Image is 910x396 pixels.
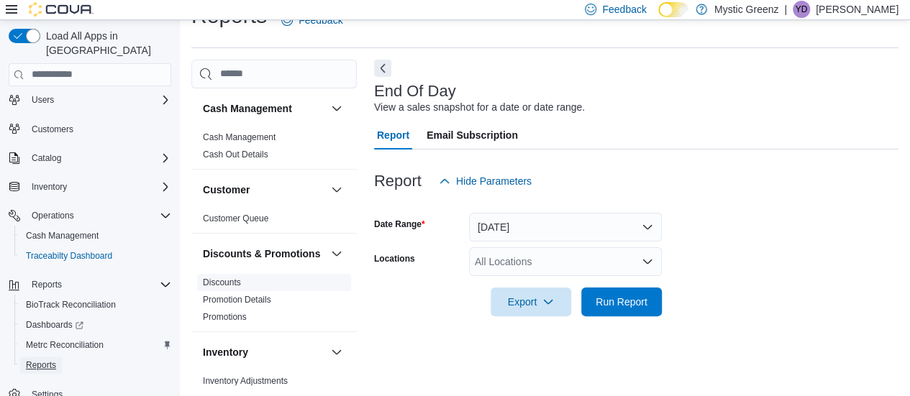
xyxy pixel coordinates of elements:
button: Reports [3,275,177,295]
button: Open list of options [642,256,653,267]
label: Date Range [374,218,425,230]
span: BioTrack Reconciliation [20,296,171,313]
a: BioTrack Reconciliation [20,296,122,313]
span: Cash Management [20,227,171,244]
span: Load All Apps in [GEOGRAPHIC_DATA] [40,29,171,57]
span: Traceabilty Dashboard [20,247,171,264]
span: Inventory Adjustments [203,375,288,387]
h3: End Of Day [374,83,456,100]
span: Export [499,287,563,316]
div: View a sales snapshot for a date or date range. [374,100,585,115]
span: Cash Out Details [203,149,268,160]
button: Inventory [26,178,73,195]
button: Cash Management [203,101,325,116]
span: Run Report [596,295,647,309]
button: Customer [203,183,325,197]
button: Next [374,60,391,77]
button: Inventory [3,177,177,197]
span: Dashboards [20,316,171,333]
h3: Customer [203,183,250,197]
span: Feedback [602,2,646,17]
div: Discounts & Promotions [191,274,357,331]
span: Promotion Details [203,294,271,305]
button: Reports [14,355,177,375]
button: Cash Management [14,226,177,246]
button: Users [26,91,60,109]
span: Hide Parameters [456,174,532,188]
a: Metrc Reconciliation [20,336,109,354]
span: Customer Queue [203,213,268,224]
span: BioTrack Reconciliation [26,299,116,310]
span: Catalog [32,152,61,164]
a: Discounts [203,277,241,287]
a: Traceabilty Dashboard [20,247,118,264]
button: Operations [3,206,177,226]
span: Reports [32,279,62,290]
button: Customer [328,181,345,198]
span: Catalog [26,149,171,167]
button: Catalog [26,149,67,167]
img: Cova [29,2,94,17]
button: Inventory [203,345,325,359]
button: Traceabilty Dashboard [14,246,177,266]
button: Export [491,287,571,316]
button: Inventory [328,344,345,361]
a: Feedback [276,6,348,34]
span: Traceabilty Dashboard [26,250,112,262]
button: Discounts & Promotions [328,245,345,262]
button: BioTrack Reconciliation [14,295,177,315]
span: Customers [26,120,171,138]
span: Discounts [203,277,241,288]
span: Cash Management [26,230,99,241]
span: Inventory [32,181,67,193]
button: Cash Management [328,100,345,117]
div: Customer [191,210,357,233]
span: Reports [26,276,171,293]
h3: Cash Management [203,101,292,116]
span: Promotions [203,311,247,323]
div: Yolanda Davis [793,1,810,18]
button: Users [3,90,177,110]
input: Dark Mode [658,2,688,17]
span: Reports [26,359,56,371]
a: Customer Queue [203,213,268,224]
button: Catalog [3,148,177,168]
button: [DATE] [469,213,662,241]
span: Report [377,121,409,149]
span: Customers [32,124,73,135]
span: Feedback [299,13,342,27]
p: Mystic Greenz [714,1,778,18]
button: Discounts & Promotions [203,247,325,261]
span: Metrc Reconciliation [20,336,171,354]
span: Cash Management [203,132,276,143]
label: Locations [374,253,415,264]
a: Customers [26,121,79,138]
a: Inventory Adjustments [203,376,288,386]
a: Cash Management [203,132,276,142]
span: Email Subscription [427,121,518,149]
p: | [784,1,787,18]
span: Dashboards [26,319,83,331]
a: Cash Management [20,227,104,244]
span: Inventory [26,178,171,195]
a: Promotions [203,312,247,322]
span: Dark Mode [658,17,659,18]
button: Hide Parameters [433,167,537,195]
h3: Report [374,172,422,190]
span: Users [32,94,54,106]
span: Reports [20,356,171,374]
span: YD [796,1,808,18]
button: Metrc Reconciliation [14,335,177,355]
button: Operations [26,207,80,224]
span: Operations [26,207,171,224]
a: Cash Out Details [203,149,268,160]
h3: Discounts & Promotions [203,247,320,261]
div: Cash Management [191,129,357,169]
a: Dashboards [14,315,177,335]
a: Dashboards [20,316,89,333]
button: Reports [26,276,68,293]
button: Run Report [581,287,662,316]
span: Operations [32,210,74,221]
span: Metrc Reconciliation [26,339,104,351]
button: Customers [3,119,177,139]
